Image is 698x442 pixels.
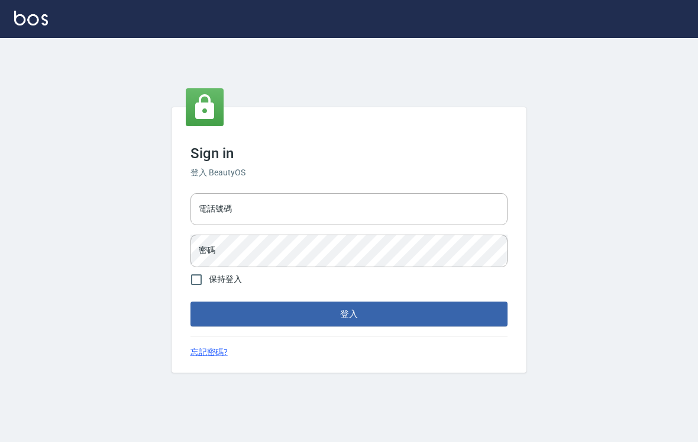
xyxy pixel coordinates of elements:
[190,145,508,162] h3: Sign in
[209,273,242,286] span: 保持登入
[190,346,228,358] a: 忘記密碼?
[190,302,508,326] button: 登入
[14,11,48,25] img: Logo
[190,166,508,179] h6: 登入 BeautyOS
